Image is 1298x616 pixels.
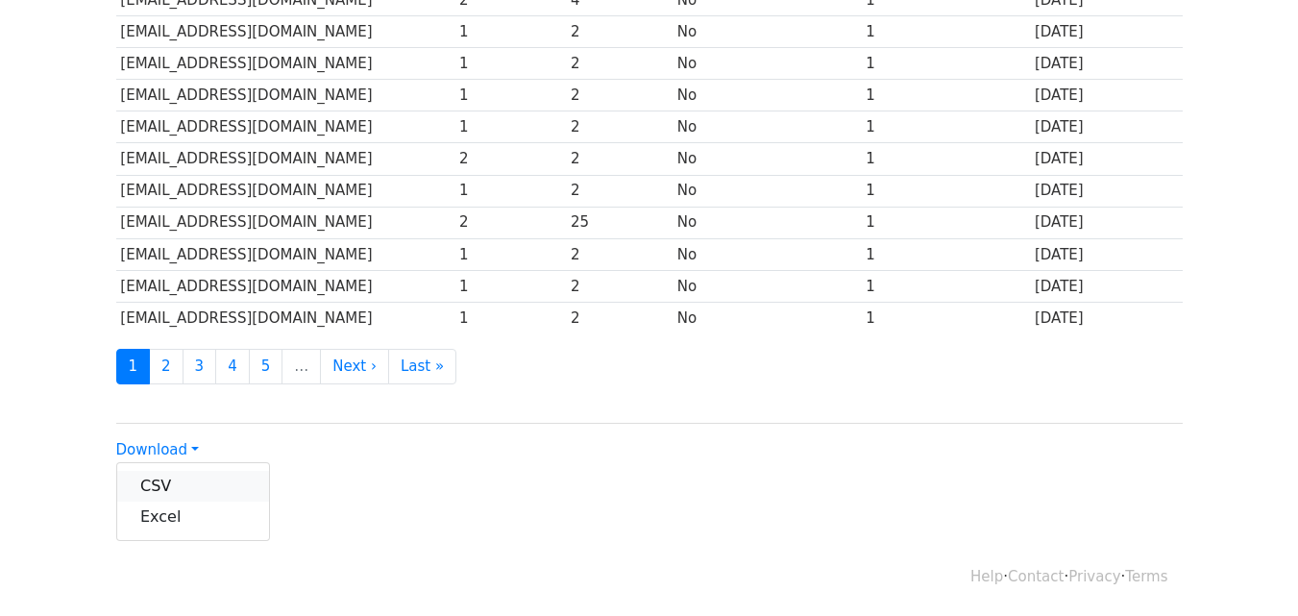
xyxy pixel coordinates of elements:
[454,111,566,143] td: 1
[861,238,1030,270] td: 1
[454,48,566,80] td: 1
[388,349,456,384] a: Last »
[116,80,455,111] td: [EMAIL_ADDRESS][DOMAIN_NAME]
[215,349,250,384] a: 4
[149,349,184,384] a: 2
[566,302,673,333] td: 2
[117,502,269,532] a: Excel
[861,111,1030,143] td: 1
[1030,143,1182,175] td: [DATE]
[861,207,1030,238] td: 1
[116,349,151,384] a: 1
[116,111,455,143] td: [EMAIL_ADDRESS][DOMAIN_NAME]
[566,48,673,80] td: 2
[566,175,673,207] td: 2
[454,302,566,333] td: 1
[566,143,673,175] td: 2
[673,143,861,175] td: No
[673,207,861,238] td: No
[1030,207,1182,238] td: [DATE]
[116,16,455,48] td: [EMAIL_ADDRESS][DOMAIN_NAME]
[673,270,861,302] td: No
[1030,238,1182,270] td: [DATE]
[673,48,861,80] td: No
[673,111,861,143] td: No
[970,568,1003,585] a: Help
[454,80,566,111] td: 1
[566,80,673,111] td: 2
[1125,568,1167,585] a: Terms
[116,207,455,238] td: [EMAIL_ADDRESS][DOMAIN_NAME]
[1030,80,1182,111] td: [DATE]
[566,207,673,238] td: 25
[249,349,283,384] a: 5
[320,349,389,384] a: Next ›
[183,349,217,384] a: 3
[1030,48,1182,80] td: [DATE]
[116,441,199,458] a: Download
[861,270,1030,302] td: 1
[454,207,566,238] td: 2
[116,175,455,207] td: [EMAIL_ADDRESS][DOMAIN_NAME]
[673,175,861,207] td: No
[1202,524,1298,616] iframe: Chat Widget
[116,238,455,270] td: [EMAIL_ADDRESS][DOMAIN_NAME]
[861,16,1030,48] td: 1
[861,175,1030,207] td: 1
[861,143,1030,175] td: 1
[117,471,269,502] a: CSV
[116,302,455,333] td: [EMAIL_ADDRESS][DOMAIN_NAME]
[116,143,455,175] td: [EMAIL_ADDRESS][DOMAIN_NAME]
[116,48,455,80] td: [EMAIL_ADDRESS][DOMAIN_NAME]
[1030,111,1182,143] td: [DATE]
[1068,568,1120,585] a: Privacy
[566,270,673,302] td: 2
[454,238,566,270] td: 1
[566,238,673,270] td: 2
[1030,270,1182,302] td: [DATE]
[673,80,861,111] td: No
[673,302,861,333] td: No
[454,143,566,175] td: 2
[1030,302,1182,333] td: [DATE]
[566,16,673,48] td: 2
[566,111,673,143] td: 2
[454,175,566,207] td: 1
[1008,568,1064,585] a: Contact
[1030,175,1182,207] td: [DATE]
[861,302,1030,333] td: 1
[1030,16,1182,48] td: [DATE]
[861,80,1030,111] td: 1
[454,16,566,48] td: 1
[116,270,455,302] td: [EMAIL_ADDRESS][DOMAIN_NAME]
[673,16,861,48] td: No
[861,48,1030,80] td: 1
[454,270,566,302] td: 1
[673,238,861,270] td: No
